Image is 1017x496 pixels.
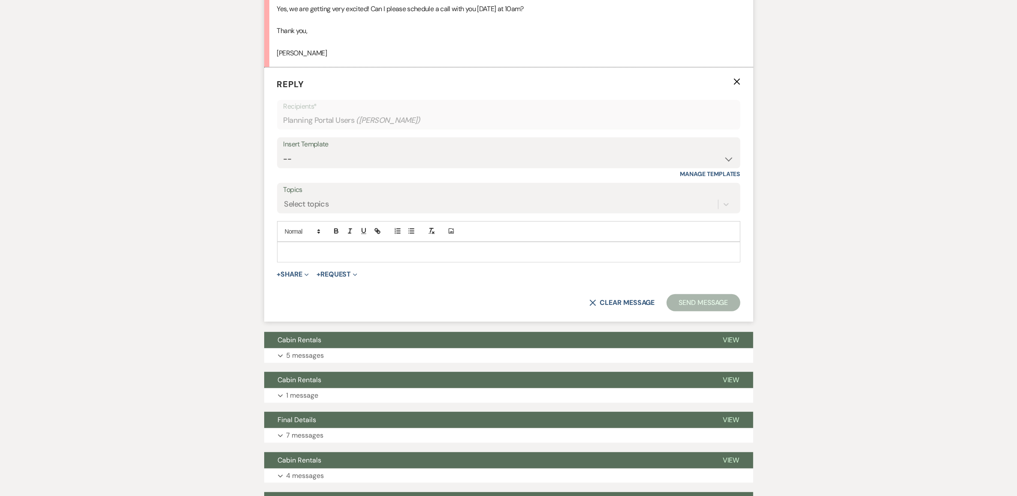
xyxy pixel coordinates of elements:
span: + [277,271,281,278]
button: View [709,372,753,388]
button: 4 messages [264,469,753,483]
p: Recipients* [284,101,734,112]
label: Topics [284,184,734,196]
div: Planning Portal Users [284,112,734,129]
button: 1 message [264,388,753,403]
span: Reply [277,79,305,90]
span: View [723,335,739,344]
button: Clear message [589,299,655,306]
button: View [709,452,753,469]
button: Send Message [667,294,740,311]
div: Select topics [284,198,329,210]
button: Cabin Rentals [264,452,709,469]
p: 4 messages [287,470,324,481]
button: 5 messages [264,348,753,363]
p: [PERSON_NAME] [277,48,740,59]
span: + [317,271,320,278]
button: Request [317,271,357,278]
span: ( [PERSON_NAME] ) [356,115,420,126]
span: View [723,375,739,384]
span: View [723,415,739,424]
button: 7 messages [264,428,753,443]
button: Share [277,271,309,278]
button: Final Details [264,412,709,428]
p: Thank you, [277,25,740,37]
p: Yes, we are getting very excited! Can I please schedule a call with you [DATE] at 10am? [277,3,740,15]
div: Insert Template [284,138,734,151]
button: View [709,412,753,428]
button: View [709,332,753,348]
span: Cabin Rentals [278,375,322,384]
p: 7 messages [287,430,324,441]
a: Manage Templates [680,170,740,178]
span: Cabin Rentals [278,335,322,344]
button: Cabin Rentals [264,372,709,388]
span: Cabin Rentals [278,456,322,465]
p: 1 message [287,390,319,401]
button: Cabin Rentals [264,332,709,348]
span: Final Details [278,415,317,424]
p: 5 messages [287,350,324,361]
span: View [723,456,739,465]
